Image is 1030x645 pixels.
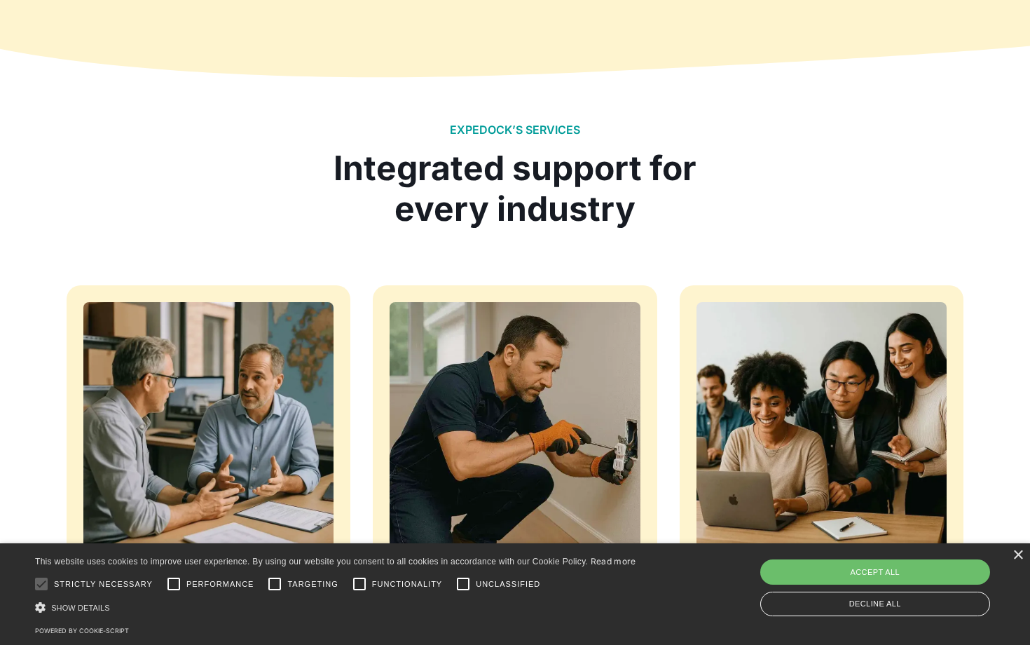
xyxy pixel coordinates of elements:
div: Integrated support for every industry [322,148,708,229]
a: Powered by cookie-script [35,627,129,634]
span: Targeting [287,578,338,590]
h2: EXPEDOCK’S SERVICES [450,123,580,137]
iframe: Chat Widget [790,494,1030,645]
div: Show details [35,600,636,615]
span: Strictly necessary [54,578,153,590]
div: Accept all [760,559,991,585]
span: Unclassified [476,578,540,590]
a: Read more [591,556,636,566]
span: This website uses cookies to improve user experience. By using our website you consent to all coo... [35,557,588,566]
span: Performance [186,578,254,590]
div: Decline all [760,592,991,616]
span: Functionality [372,578,442,590]
span: Show details [51,604,110,612]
